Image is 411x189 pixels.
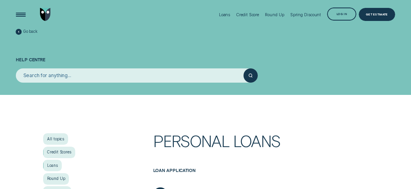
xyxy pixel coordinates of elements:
[359,8,395,21] a: Get Estimate
[43,173,69,185] a: Round Up
[40,8,51,21] img: Wisr
[153,168,368,184] h3: Loan application
[14,8,27,21] button: Open Menu
[16,29,38,35] a: Go back
[219,12,230,17] div: Loans
[153,133,368,168] h1: Personal Loans
[43,133,68,145] a: All topics
[327,8,356,21] button: Log in
[16,68,244,83] input: Search for anything...
[236,12,259,17] div: Credit Score
[23,29,38,34] span: Go back
[265,12,284,17] div: Round Up
[43,147,75,158] a: Credit Scores
[16,36,395,68] h1: Help Centre
[244,68,258,83] button: Submit your search query.
[43,160,61,171] a: Loans
[290,12,321,17] div: Spring Discount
